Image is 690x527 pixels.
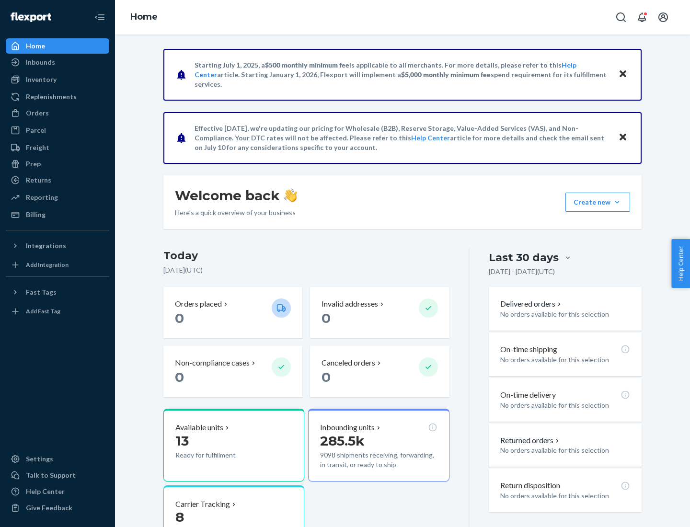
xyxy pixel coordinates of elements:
[195,60,609,89] p: Starting July 1, 2025, a is applicable to all merchants. For more details, please refer to this a...
[6,451,109,467] a: Settings
[500,390,556,401] p: On-time delivery
[6,207,109,222] a: Billing
[322,357,375,368] p: Canceled orders
[175,298,222,309] p: Orders placed
[6,238,109,253] button: Integrations
[500,309,630,319] p: No orders available for this selection
[500,446,630,455] p: No orders available for this selection
[26,210,46,219] div: Billing
[500,355,630,365] p: No orders available for this selection
[175,187,297,204] h1: Welcome back
[11,12,51,22] img: Flexport logo
[320,433,365,449] span: 285.5k
[26,241,66,251] div: Integrations
[500,491,630,501] p: No orders available for this selection
[611,8,631,27] button: Open Search Box
[26,503,72,513] div: Give Feedback
[163,287,302,338] button: Orders placed 0
[163,346,302,397] button: Non-compliance cases 0
[26,92,77,102] div: Replenishments
[26,75,57,84] div: Inventory
[26,175,51,185] div: Returns
[489,267,555,276] p: [DATE] - [DATE] ( UTC )
[654,8,673,27] button: Open account menu
[320,450,437,470] p: 9098 shipments receiving, forwarding, in transit, or ready to ship
[130,11,158,22] a: Home
[500,344,557,355] p: On-time shipping
[411,134,450,142] a: Help Center
[6,55,109,70] a: Inbounds
[6,190,109,205] a: Reporting
[308,409,449,481] button: Inbounding units285.5k9098 shipments receiving, forwarding, in transit, or ready to ship
[617,68,629,81] button: Close
[500,480,560,491] p: Return disposition
[322,369,331,385] span: 0
[195,124,609,152] p: Effective [DATE], we're updating our pricing for Wholesale (B2B), Reserve Storage, Value-Added Se...
[175,369,184,385] span: 0
[671,239,690,288] button: Help Center
[565,193,630,212] button: Create new
[401,70,491,79] span: $5,000 monthly minimum fee
[322,298,378,309] p: Invalid addresses
[6,89,109,104] a: Replenishments
[6,105,109,121] a: Orders
[284,189,297,202] img: hand-wave emoji
[90,8,109,27] button: Close Navigation
[322,310,331,326] span: 0
[163,409,304,481] button: Available units13Ready for fulfillment
[26,143,49,152] div: Freight
[163,248,449,263] h3: Today
[6,123,109,138] a: Parcel
[26,261,69,269] div: Add Integration
[26,57,55,67] div: Inbounds
[489,250,559,265] div: Last 30 days
[175,433,189,449] span: 13
[163,265,449,275] p: [DATE] ( UTC )
[6,500,109,516] button: Give Feedback
[175,208,297,218] p: Here’s a quick overview of your business
[500,435,561,446] button: Returned orders
[26,487,65,496] div: Help Center
[6,38,109,54] a: Home
[26,307,60,315] div: Add Fast Tag
[6,484,109,499] a: Help Center
[500,298,563,309] button: Delivered orders
[6,285,109,300] button: Fast Tags
[617,131,629,145] button: Close
[310,287,449,338] button: Invalid addresses 0
[6,140,109,155] a: Freight
[6,72,109,87] a: Inventory
[26,126,46,135] div: Parcel
[6,156,109,172] a: Prep
[175,422,223,433] p: Available units
[175,499,230,510] p: Carrier Tracking
[632,8,652,27] button: Open notifications
[6,172,109,188] a: Returns
[26,41,45,51] div: Home
[6,468,109,483] a: Talk to Support
[175,310,184,326] span: 0
[26,470,76,480] div: Talk to Support
[500,401,630,410] p: No orders available for this selection
[26,159,41,169] div: Prep
[265,61,349,69] span: $500 monthly minimum fee
[123,3,165,31] ol: breadcrumbs
[310,346,449,397] button: Canceled orders 0
[26,108,49,118] div: Orders
[26,454,53,464] div: Settings
[175,357,250,368] p: Non-compliance cases
[320,422,375,433] p: Inbounding units
[175,509,184,525] span: 8
[6,304,109,319] a: Add Fast Tag
[175,450,264,460] p: Ready for fulfillment
[6,257,109,273] a: Add Integration
[26,193,58,202] div: Reporting
[26,287,57,297] div: Fast Tags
